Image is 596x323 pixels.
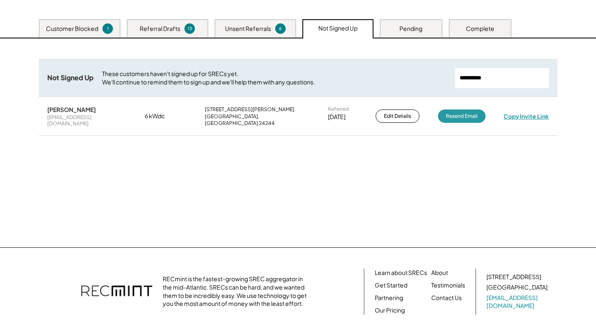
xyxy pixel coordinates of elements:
[205,106,294,113] div: [STREET_ADDRESS][PERSON_NAME]
[47,114,127,127] div: [EMAIL_ADDRESS][DOMAIN_NAME]
[46,25,98,33] div: Customer Blocked
[486,273,541,281] div: [STREET_ADDRESS]
[466,25,494,33] div: Complete
[431,294,462,302] a: Contact Us
[375,269,427,277] a: Learn about SRECs
[205,113,310,126] div: [GEOGRAPHIC_DATA], [GEOGRAPHIC_DATA] 24244
[438,109,486,123] button: Resend Email
[375,294,403,302] a: Partnering
[486,294,549,310] a: [EMAIL_ADDRESS][DOMAIN_NAME]
[47,74,94,82] div: Not Signed Up
[163,275,311,308] div: RECmint is the fastest-growing SREC aggregator in the mid-Atlantic. SRECs can be hard, and we wan...
[375,281,407,290] a: Get Started
[431,269,448,277] a: About
[225,25,271,33] div: Unsent Referrals
[486,283,547,292] div: [GEOGRAPHIC_DATA]
[276,25,284,32] div: 6
[328,106,349,112] div: Referred
[504,112,549,120] div: Copy Invite Link
[47,106,96,113] div: [PERSON_NAME]
[376,109,420,123] button: Edit Details
[328,113,345,121] div: [DATE]
[375,306,405,315] a: Our Pricing
[145,112,187,120] div: 6 kWdc
[81,277,152,306] img: recmint-logotype%403x.png
[140,25,180,33] div: Referral Drafts
[102,70,447,86] div: These customers haven't signed up for SRECs yet. We'll continue to remind them to sign up and we'...
[186,25,194,32] div: 13
[318,24,358,33] div: Not Signed Up
[104,25,112,32] div: 1
[399,25,422,33] div: Pending
[431,281,465,290] a: Testimonials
